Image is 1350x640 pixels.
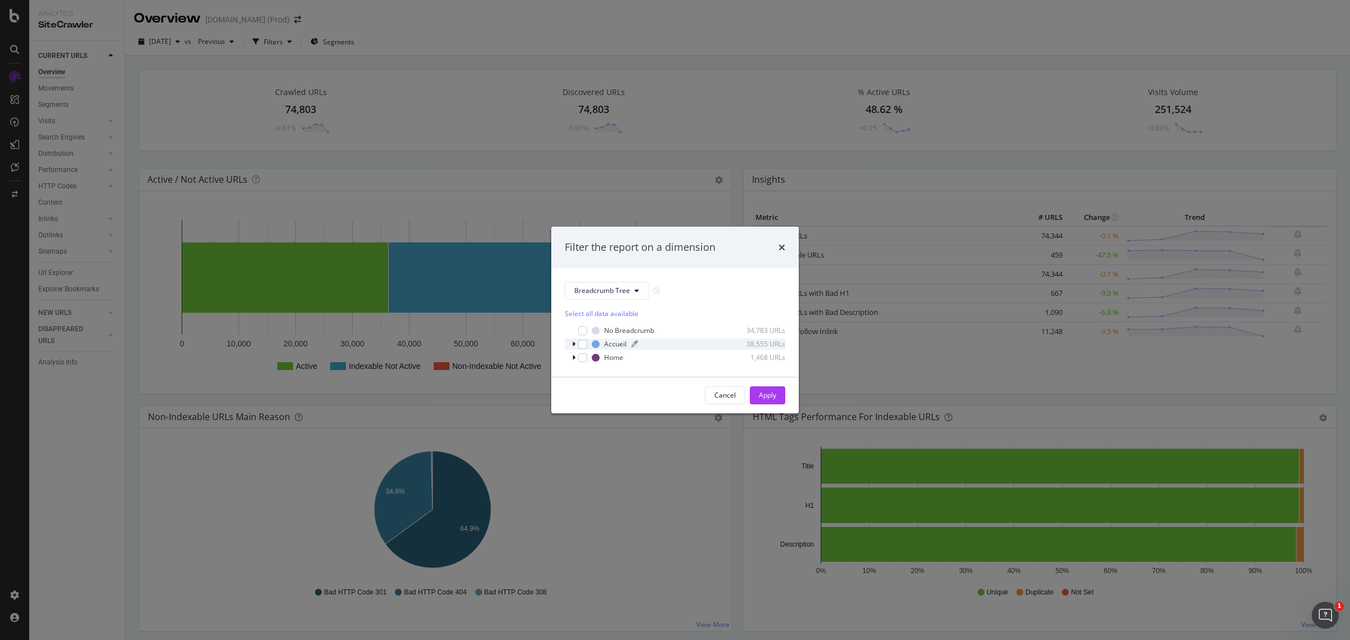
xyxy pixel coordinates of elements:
[604,339,627,349] div: Accueil
[759,390,776,400] div: Apply
[1335,602,1344,611] span: 1
[730,339,785,349] div: 38,555 URLs
[574,286,630,295] span: Breadcrumb Tree
[565,282,649,300] button: Breadcrumb Tree
[604,326,654,335] div: No Breadcrumb
[730,353,785,362] div: 1,468 URLs
[604,353,623,362] div: Home
[565,240,715,255] div: Filter the report on a dimension
[565,309,785,318] div: Select all data available
[551,227,799,413] div: modal
[730,326,785,335] div: 34,783 URLs
[778,240,785,255] div: times
[1312,602,1339,629] iframe: Intercom live chat
[714,390,736,400] div: Cancel
[705,386,745,404] button: Cancel
[750,386,785,404] button: Apply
